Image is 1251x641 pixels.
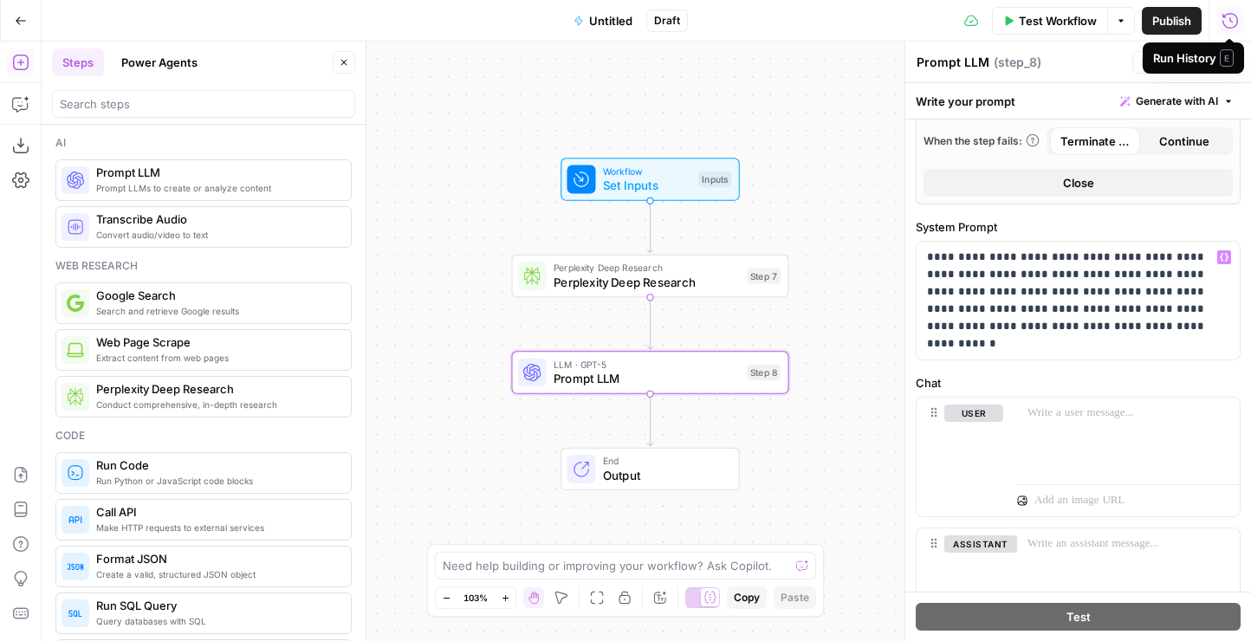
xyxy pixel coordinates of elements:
span: E [1220,49,1234,67]
span: Copy [734,590,760,605]
button: user [944,405,1003,422]
div: Perplexity Deep ResearchPerplexity Deep ResearchStep 7 [511,255,788,298]
span: Paste [781,590,809,605]
g: Edge from step_8 to end [647,394,652,446]
button: Paste [774,586,816,609]
span: Format JSON [96,550,337,567]
span: Web Page Scrape [96,333,337,351]
span: Terminate Workflow [1060,133,1130,150]
span: Call API [96,503,337,521]
span: Prompt LLM [96,164,337,181]
div: Step 7 [747,268,781,284]
span: Transcribe Audio [96,210,337,228]
span: Close [1063,174,1094,191]
div: LLM · GPT-5Prompt LLMStep 8 [511,351,788,394]
div: Inputs [698,172,731,188]
span: Perplexity Deep Research [554,273,740,291]
button: Test [1132,51,1185,74]
span: Prompt LLM [554,370,740,388]
button: Test [916,603,1241,631]
div: Step 8 [747,365,781,381]
div: Run History [1153,49,1234,67]
span: Make HTTP requests to external services [96,521,337,534]
span: Prompt LLMs to create or analyze content [96,181,337,195]
div: WorkflowSet InputsInputs [511,158,788,201]
a: When the step fails: [924,133,1040,149]
span: Continue [1159,133,1209,150]
span: Publish [1152,12,1191,29]
button: Power Agents [111,49,208,76]
label: Chat [916,374,1241,392]
span: Output [603,466,724,484]
span: Perplexity Deep Research [96,380,337,398]
textarea: Prompt LLM [917,54,989,71]
span: Run Code [96,456,337,474]
span: Convert audio/video to text [96,228,337,242]
div: Web research [55,258,352,274]
span: Extract content from web pages [96,351,337,365]
span: Search and retrieve Google results [96,304,337,318]
button: Untitled [563,7,643,35]
span: Run Python or JavaScript code blocks [96,474,337,488]
input: Search steps [60,95,347,113]
span: LLM · GPT-5 [554,357,740,372]
span: Draft [654,13,680,29]
div: user [917,398,1003,516]
span: Workflow [603,164,691,178]
span: ( step_8 ) [994,54,1041,71]
div: EndOutput [511,448,788,491]
span: Test Workflow [1019,12,1097,29]
span: 103% [463,591,488,605]
button: Continue [1140,127,1230,155]
span: Run SQL Query [96,597,337,614]
span: End [603,454,724,469]
span: Untitled [589,12,632,29]
button: Publish [1142,7,1202,35]
div: Code [55,428,352,444]
button: Steps [52,49,104,76]
span: Perplexity Deep Research [554,261,740,275]
span: Create a valid, structured JSON object [96,567,337,581]
span: Query databases with SQL [96,614,337,628]
button: assistant [944,535,1017,553]
span: Google Search [96,287,337,304]
div: Ai [55,135,352,151]
button: Test Workflow [992,7,1107,35]
div: Write your prompt [905,83,1251,119]
span: Conduct comprehensive, in-depth research [96,398,337,411]
g: Edge from start to step_7 [647,201,652,253]
g: Edge from step_7 to step_8 [647,297,652,349]
span: Test [1066,608,1091,625]
span: Generate with AI [1136,94,1218,109]
button: Copy [727,586,767,609]
label: System Prompt [916,218,1241,236]
button: Generate with AI [1113,90,1241,113]
button: Close [924,169,1233,197]
span: Set Inputs [603,177,691,195]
